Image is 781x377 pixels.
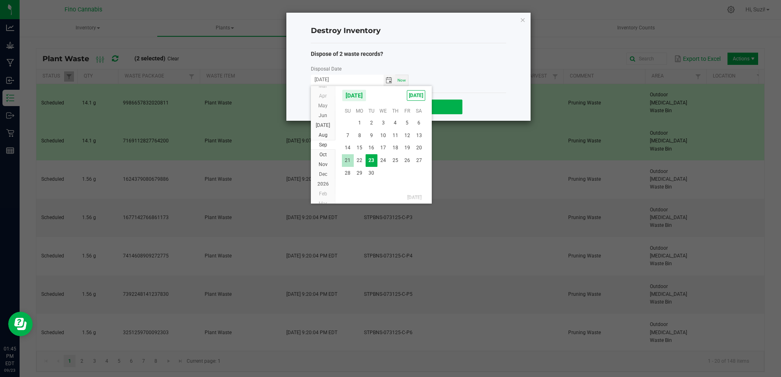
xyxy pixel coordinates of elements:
[319,201,327,206] span: Mar
[377,142,389,154] span: 17
[317,181,329,187] span: 2026
[401,154,413,167] td: Friday, September 26, 2025
[401,142,413,154] td: Friday, September 19, 2025
[401,117,413,129] td: Friday, September 5, 2025
[354,142,366,154] span: 15
[413,142,425,154] span: 20
[354,167,366,180] span: 29
[342,129,354,142] td: Sunday, September 7, 2025
[366,129,377,142] td: Tuesday, September 9, 2025
[401,154,413,167] span: 26
[342,89,366,102] span: [DATE]
[354,117,366,129] td: Monday, September 1, 2025
[377,117,389,129] span: 3
[389,142,401,154] td: Thursday, September 18, 2025
[377,154,389,167] span: 24
[413,142,425,154] td: Saturday, September 20, 2025
[342,142,354,154] td: Sunday, September 14, 2025
[389,105,401,117] th: Th
[384,75,395,86] span: Toggle calendar
[377,142,389,154] td: Wednesday, September 17, 2025
[407,90,425,101] span: [DATE]
[366,142,377,154] span: 16
[342,142,354,154] span: 14
[401,142,413,154] span: 19
[389,117,401,129] td: Thursday, September 4, 2025
[401,117,413,129] span: 5
[354,105,366,117] th: Mo
[389,142,401,154] span: 18
[319,142,327,148] span: Sep
[311,51,383,57] strong: Dispose of 2 waste records?
[342,129,354,142] span: 7
[342,105,354,117] th: Su
[311,75,384,85] input: Date
[342,191,425,204] th: [DATE]
[354,154,366,167] span: 22
[413,154,425,167] td: Saturday, September 27, 2025
[311,26,506,36] h4: Destroy Inventory
[401,129,413,142] span: 12
[401,105,413,117] th: Fr
[319,113,327,118] span: Jun
[377,105,389,117] th: We
[319,132,328,138] span: Aug
[401,129,413,142] td: Friday, September 12, 2025
[413,105,425,117] th: Sa
[318,103,328,109] span: May
[354,129,366,142] td: Monday, September 8, 2025
[413,129,425,142] span: 13
[377,129,389,142] td: Wednesday, September 10, 2025
[354,167,366,180] td: Monday, September 29, 2025
[366,167,377,180] span: 30
[319,162,328,167] span: Nov
[319,152,327,157] span: Oct
[366,117,377,129] span: 2
[354,129,366,142] span: 8
[8,312,33,336] iframe: Resource center
[389,117,401,129] span: 4
[377,154,389,167] td: Wednesday, September 24, 2025
[354,154,366,167] td: Monday, September 22, 2025
[319,171,327,177] span: Dec
[354,142,366,154] td: Monday, September 15, 2025
[316,122,330,128] span: [DATE]
[366,142,377,154] td: Tuesday, September 16, 2025
[366,154,377,167] span: 23
[377,117,389,129] td: Wednesday, September 3, 2025
[366,154,377,167] td: Tuesday, September 23, 2025
[377,129,389,142] span: 10
[366,129,377,142] span: 9
[389,154,401,167] td: Thursday, September 25, 2025
[342,167,354,180] span: 28
[319,83,327,89] span: Mar
[389,154,401,167] span: 25
[366,117,377,129] td: Tuesday, September 2, 2025
[366,105,377,117] th: Tu
[342,154,354,167] td: Sunday, September 21, 2025
[319,93,327,99] span: Apr
[389,129,401,142] span: 11
[366,167,377,180] td: Tuesday, September 30, 2025
[389,129,401,142] td: Thursday, September 11, 2025
[342,167,354,180] td: Sunday, September 28, 2025
[413,154,425,167] span: 27
[319,191,327,197] span: Feb
[354,117,366,129] span: 1
[413,117,425,129] td: Saturday, September 6, 2025
[397,78,406,82] span: Now
[342,154,354,167] span: 21
[311,65,341,73] label: Disposal Date
[413,117,425,129] span: 6
[413,129,425,142] td: Saturday, September 13, 2025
